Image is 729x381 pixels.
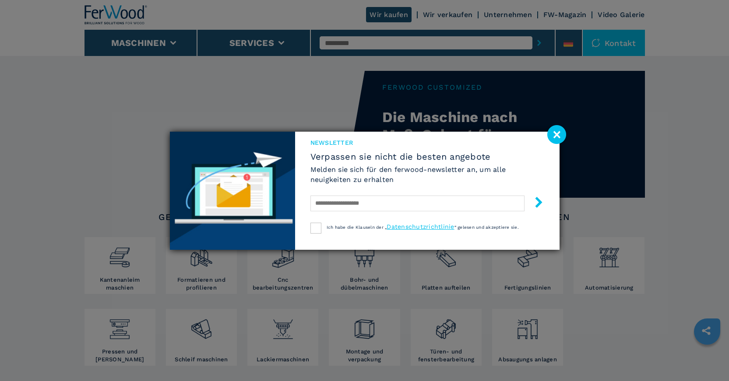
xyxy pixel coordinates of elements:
span: Verpassen sie nicht die besten angebote [310,151,544,162]
img: Newsletter image [170,132,295,250]
button: submit-button [525,193,544,214]
span: “ gelesen und akzeptiere sie. [454,225,519,230]
a: Datenschutzrichtlinie [387,223,454,230]
h6: Melden sie sich für den ferwood-newsletter an, um alle neuigkeiten zu erhalten [310,164,544,185]
span: Newsletter [310,138,544,147]
span: Ich habe die Klauseln der „ [327,225,387,230]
